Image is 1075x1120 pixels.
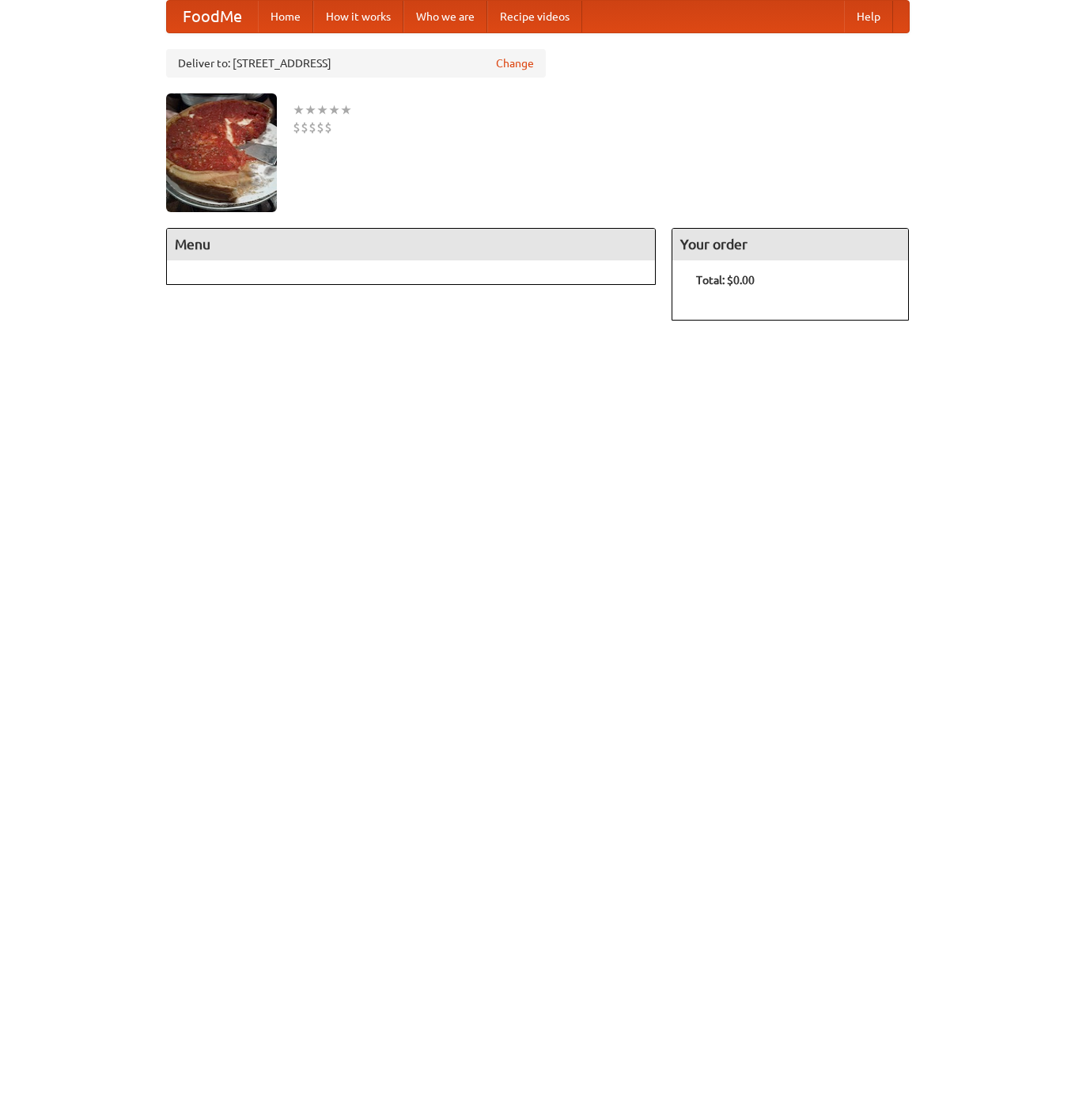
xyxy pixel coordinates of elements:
a: Change [496,55,534,71]
li: $ [324,119,332,136]
a: Recipe videos [487,1,582,32]
li: ★ [305,101,316,119]
li: ★ [293,101,305,119]
a: Home [258,1,313,32]
li: $ [316,119,324,136]
h4: Menu [167,229,656,260]
li: $ [293,119,301,136]
li: ★ [328,101,340,119]
a: Who we are [403,1,487,32]
a: FoodMe [167,1,258,32]
li: ★ [340,101,352,119]
li: $ [301,119,308,136]
h4: Your order [672,229,908,260]
a: How it works [313,1,403,32]
li: $ [308,119,316,136]
img: angular.jpg [166,93,277,212]
b: Total: $0.00 [696,274,755,287]
li: ★ [316,101,328,119]
a: Help [844,1,893,32]
div: Deliver to: [STREET_ADDRESS] [166,49,546,78]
